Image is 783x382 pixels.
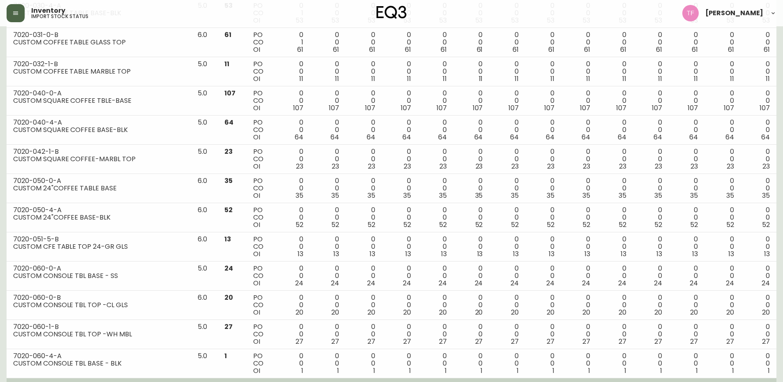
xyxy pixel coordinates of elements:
[295,132,303,142] span: 64
[424,206,447,229] div: 0 0
[329,103,339,113] span: 107
[583,162,590,171] span: 23
[603,31,626,53] div: 0 0
[13,119,185,126] div: 7020-040-4-A
[725,132,734,142] span: 64
[331,191,339,200] span: 35
[747,60,770,83] div: 0 0
[316,265,339,287] div: 0 0
[253,265,267,287] div: PO CO
[460,265,483,287] div: 0 0
[640,177,662,199] div: 0 0
[728,249,734,259] span: 13
[603,119,626,141] div: 0 0
[688,103,698,113] span: 107
[424,60,447,83] div: 0 0
[281,60,303,83] div: 0 0
[13,97,185,104] div: CUSTOM SQUARE COFFEE TBLE-BASE
[281,236,303,258] div: 0 0
[191,203,218,232] td: 6.0
[439,220,447,229] span: 52
[619,162,626,171] span: 23
[253,74,260,83] span: OI
[652,103,662,113] span: 107
[764,45,770,54] span: 61
[694,74,698,83] span: 11
[675,119,698,141] div: 0 0
[675,265,698,287] div: 0 0
[460,177,483,199] div: 0 0
[544,103,554,113] span: 107
[224,147,233,156] span: 23
[603,148,626,170] div: 0 0
[330,132,339,142] span: 64
[253,119,267,141] div: PO CO
[13,177,185,185] div: 7020-050-0-A
[724,103,734,113] span: 107
[474,132,483,142] span: 64
[224,59,229,69] span: 11
[191,57,218,86] td: 5.0
[711,177,734,199] div: 0 0
[13,236,185,243] div: 7020-051-5-B
[622,74,626,83] span: 11
[532,119,554,141] div: 0 0
[191,262,218,291] td: 5.0
[568,60,590,83] div: 0 0
[333,45,339,54] span: 61
[690,191,698,200] span: 35
[580,103,590,113] span: 107
[711,90,734,112] div: 0 0
[403,220,411,229] span: 52
[281,31,303,53] div: 0 1
[352,90,375,112] div: 0 0
[13,148,185,155] div: 7020-042-1-B
[513,249,519,259] span: 13
[747,90,770,112] div: 0 0
[316,90,339,112] div: 0 0
[295,278,303,288] span: 24
[331,220,339,229] span: 52
[224,118,233,127] span: 64
[352,206,375,229] div: 0 0
[620,45,626,54] span: 61
[473,103,483,113] span: 107
[388,90,411,112] div: 0 0
[654,132,662,142] span: 64
[370,249,375,259] span: 13
[689,132,698,142] span: 64
[253,236,267,258] div: PO CO
[460,60,483,83] div: 0 0
[747,177,770,199] div: 0 0
[224,88,236,98] span: 107
[13,243,185,250] div: CUSTOM CFE TABLE TOP 24-GR GLS
[532,31,554,53] div: 0 0
[747,265,770,287] div: 0 0
[548,45,554,54] span: 61
[191,174,218,203] td: 6.0
[191,86,218,116] td: 5.0
[402,132,411,142] span: 64
[477,249,483,259] span: 13
[513,45,519,54] span: 61
[762,162,770,171] span: 23
[532,60,554,83] div: 0 0
[367,191,375,200] span: 35
[13,155,185,163] div: CUSTOM SQUARE COFFEE-MARBL TOP
[616,103,626,113] span: 107
[424,90,447,112] div: 0 0
[603,206,626,229] div: 0 0
[726,220,734,229] span: 52
[618,132,626,142] span: 64
[711,119,734,141] div: 0 0
[728,45,734,54] span: 61
[603,236,626,258] div: 0 0
[727,162,734,171] span: 23
[365,103,375,113] span: 107
[640,90,662,112] div: 0 0
[479,74,483,83] span: 11
[13,185,185,192] div: CUSTOM 24"COFFEE TABLE BASE
[532,148,554,170] div: 0 0
[367,220,375,229] span: 52
[603,90,626,112] div: 0 0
